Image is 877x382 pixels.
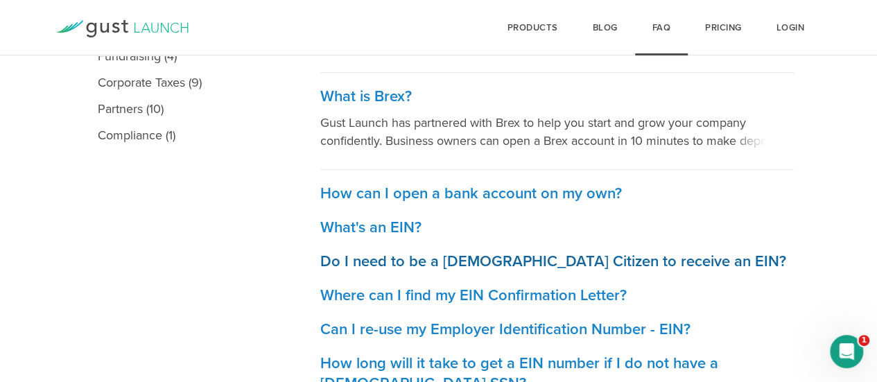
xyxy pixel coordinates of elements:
h3: Can I re-use my Employer Identification Number - EIN? [320,320,794,340]
a: Fundraising (4) [84,43,286,69]
a: Do I need to be a [DEMOGRAPHIC_DATA] Citizen to receive an EIN? [320,238,794,272]
a: Where can I find my EIN Confirmation Letter? [320,272,794,306]
iframe: Intercom live chat [830,335,863,368]
h3: How can I open a bank account on my own? [320,184,794,204]
span: 1 [858,335,869,346]
a: What's an EIN? [320,204,794,238]
a: Partners (10) [84,96,286,122]
a: Corporate Taxes (9) [84,69,286,96]
a: How can I open a bank account on my own? [320,170,794,204]
h3: Where can I find my EIN Confirmation Letter? [320,286,794,306]
h3: What is Brex? [320,87,794,107]
a: Can I re-use my Employer Identification Number - EIN? [320,306,794,340]
p: Gust Launch has partnered with Brex to help you start and grow your company confidently. Business... [320,114,794,150]
h3: What's an EIN? [320,218,794,238]
h3: Do I need to be a [DEMOGRAPHIC_DATA] Citizen to receive an EIN? [320,252,794,272]
a: What is Brex? Gust Launch has partnered with Brex to help you start and grow your company confide... [320,73,794,170]
a: Compliance (1) [84,122,286,148]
